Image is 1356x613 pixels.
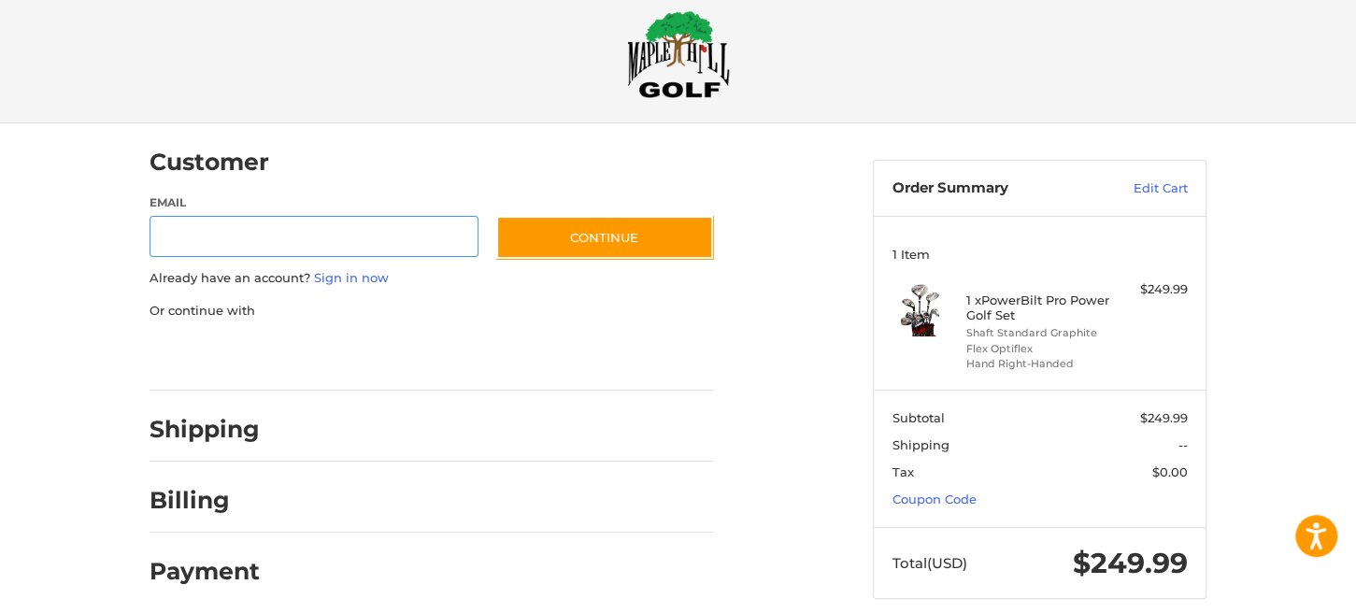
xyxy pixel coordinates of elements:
iframe: PayPal-paypal [144,338,284,372]
span: Subtotal [892,410,945,425]
li: Flex Optiflex [966,341,1109,357]
iframe: Google Customer Reviews [1202,563,1356,613]
button: Continue [496,216,713,259]
span: -- [1178,437,1188,452]
a: Coupon Code [892,492,977,506]
h3: 1 Item [892,247,1188,262]
iframe: PayPal-venmo [461,338,601,372]
span: $249.99 [1073,546,1188,580]
span: $0.00 [1152,464,1188,479]
span: Total (USD) [892,554,967,572]
li: Shaft Standard Graphite [966,325,1109,341]
h2: Billing [150,486,259,515]
iframe: PayPal-paylater [302,338,442,372]
li: Hand Right-Handed [966,356,1109,372]
div: $249.99 [1114,280,1188,299]
span: $249.99 [1140,410,1188,425]
p: Or continue with [150,302,713,321]
label: Email [150,194,478,211]
a: Edit Cart [1093,179,1188,198]
h2: Shipping [150,415,260,444]
span: Shipping [892,437,949,452]
h2: Payment [150,557,260,586]
h2: Customer [150,148,269,177]
span: Tax [892,464,914,479]
img: Maple Hill Golf [627,10,730,98]
p: Already have an account? [150,269,713,288]
h4: 1 x PowerBilt Pro Power Golf Set [966,292,1109,323]
h3: Order Summary [892,179,1093,198]
a: Sign in now [314,270,389,285]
